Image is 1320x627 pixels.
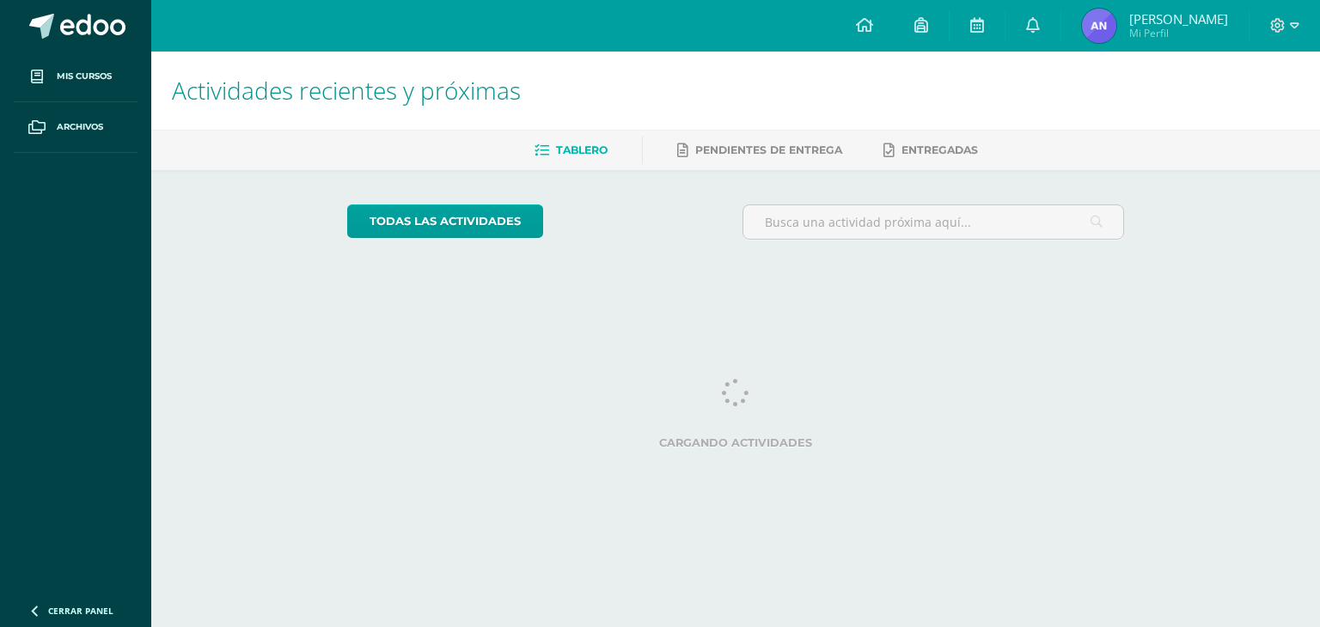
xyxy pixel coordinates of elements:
span: Actividades recientes y próximas [172,74,521,107]
span: Pendientes de entrega [695,143,842,156]
input: Busca una actividad próxima aquí... [743,205,1124,239]
a: Pendientes de entrega [677,137,842,164]
img: 13ea4ece072f889d34f8cfc4a602890e.png [1082,9,1116,43]
a: Entregadas [883,137,978,164]
a: Tablero [535,137,608,164]
span: Mis cursos [57,70,112,83]
span: Mi Perfil [1129,26,1228,40]
a: todas las Actividades [347,204,543,238]
span: Archivos [57,120,103,134]
span: Tablero [556,143,608,156]
span: Cerrar panel [48,605,113,617]
span: [PERSON_NAME] [1129,10,1228,27]
a: Mis cursos [14,52,137,102]
label: Cargando actividades [347,436,1125,449]
span: Entregadas [901,143,978,156]
a: Archivos [14,102,137,153]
